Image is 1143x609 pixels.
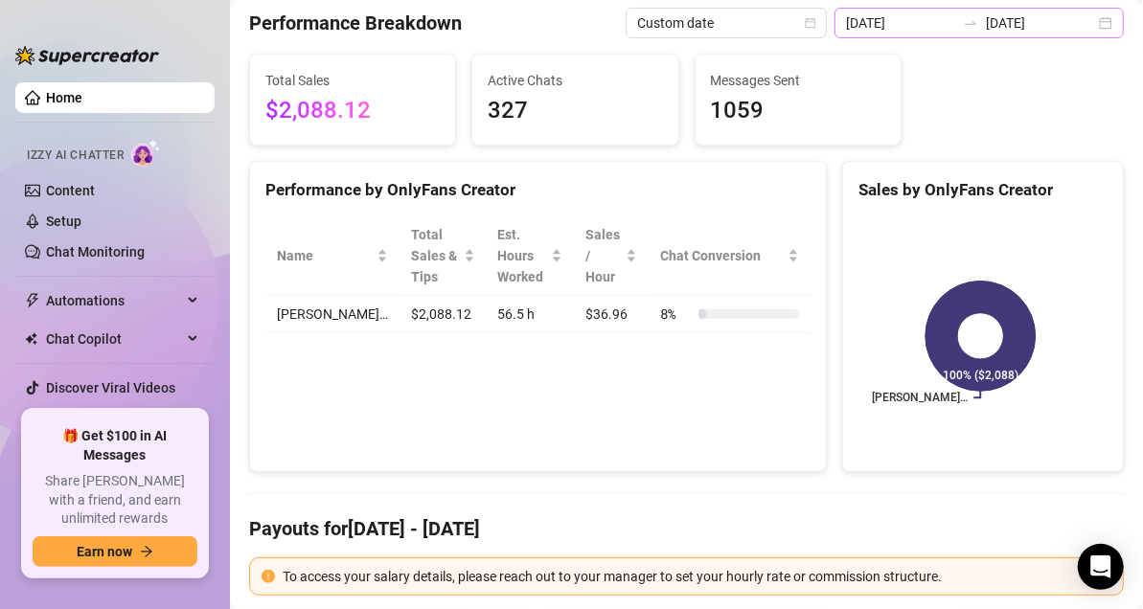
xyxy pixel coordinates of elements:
[131,139,161,167] img: AI Chatter
[265,216,400,296] th: Name
[265,296,400,333] td: [PERSON_NAME]…
[963,15,978,31] span: swap-right
[33,427,197,464] span: 🎁 Get $100 in AI Messages
[46,324,182,354] span: Chat Copilot
[711,93,885,129] span: 1059
[46,183,95,198] a: Content
[140,545,153,558] span: arrow-right
[488,70,662,91] span: Active Chats
[487,296,575,333] td: 56.5 h
[963,15,978,31] span: to
[488,93,662,129] span: 327
[283,566,1111,587] div: To access your salary details, please reach out to your manager to set your hourly rate or commis...
[33,536,197,567] button: Earn nowarrow-right
[574,216,649,296] th: Sales / Hour
[400,216,487,296] th: Total Sales & Tips
[574,296,649,333] td: $36.96
[1078,544,1124,590] div: Open Intercom Messenger
[27,147,124,165] span: Izzy AI Chatter
[249,515,1124,542] h4: Payouts for [DATE] - [DATE]
[265,70,440,91] span: Total Sales
[846,12,955,34] input: Start date
[637,9,815,37] span: Custom date
[711,70,885,91] span: Messages Sent
[249,10,462,36] h4: Performance Breakdown
[265,93,440,129] span: $2,088.12
[46,285,182,316] span: Automations
[262,570,275,583] span: exclamation-circle
[15,46,159,65] img: logo-BBDzfeDw.svg
[277,245,373,266] span: Name
[46,214,81,229] a: Setup
[660,245,784,266] span: Chat Conversion
[498,224,548,287] div: Est. Hours Worked
[649,216,811,296] th: Chat Conversion
[400,296,487,333] td: $2,088.12
[46,90,82,105] a: Home
[265,177,811,203] div: Performance by OnlyFans Creator
[585,224,622,287] span: Sales / Hour
[411,224,460,287] span: Total Sales & Tips
[25,293,40,308] span: thunderbolt
[986,12,1095,34] input: End date
[660,304,691,325] span: 8 %
[77,544,132,559] span: Earn now
[33,472,197,529] span: Share [PERSON_NAME] with a friend, and earn unlimited rewards
[858,177,1108,203] div: Sales by OnlyFans Creator
[46,380,175,395] a: Discover Viral Videos
[25,332,37,346] img: Chat Copilot
[873,392,969,405] text: [PERSON_NAME]…
[46,244,145,259] a: Chat Monitoring
[805,17,816,29] span: calendar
